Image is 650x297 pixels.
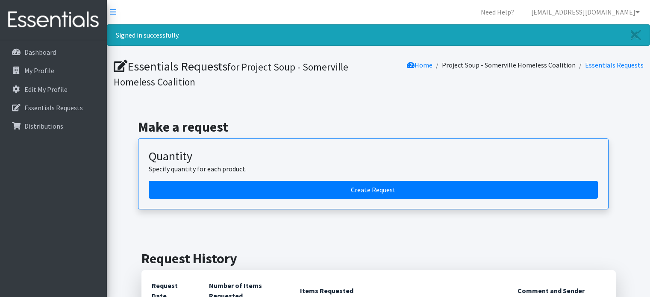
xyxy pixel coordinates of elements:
a: Essentials Requests [3,99,103,116]
h2: Request History [141,250,616,267]
a: Edit My Profile [3,81,103,98]
a: Distributions [3,118,103,135]
h2: Make a request [138,119,619,135]
a: Need Help? [474,3,521,21]
a: Close [622,25,650,45]
div: Signed in successfully. [107,24,650,46]
a: Essentials Requests [585,61,644,69]
a: Project Soup - Somerville Homeless Coalition [442,61,576,69]
p: Specify quantity for each product. [149,164,598,174]
p: Distributions [24,122,63,130]
a: Home [407,61,432,69]
p: Dashboard [24,48,56,56]
img: HumanEssentials [3,6,103,34]
p: Edit My Profile [24,85,68,94]
p: My Profile [24,66,54,75]
a: My Profile [3,62,103,79]
h1: Essentials Requests [114,59,376,88]
h3: Quantity [149,149,598,164]
a: [EMAIL_ADDRESS][DOMAIN_NAME] [524,3,647,21]
p: Essentials Requests [24,103,83,112]
small: for Project Soup - Somerville Homeless Coalition [114,61,348,88]
a: Dashboard [3,44,103,61]
a: Create a request by quantity [149,181,598,199]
